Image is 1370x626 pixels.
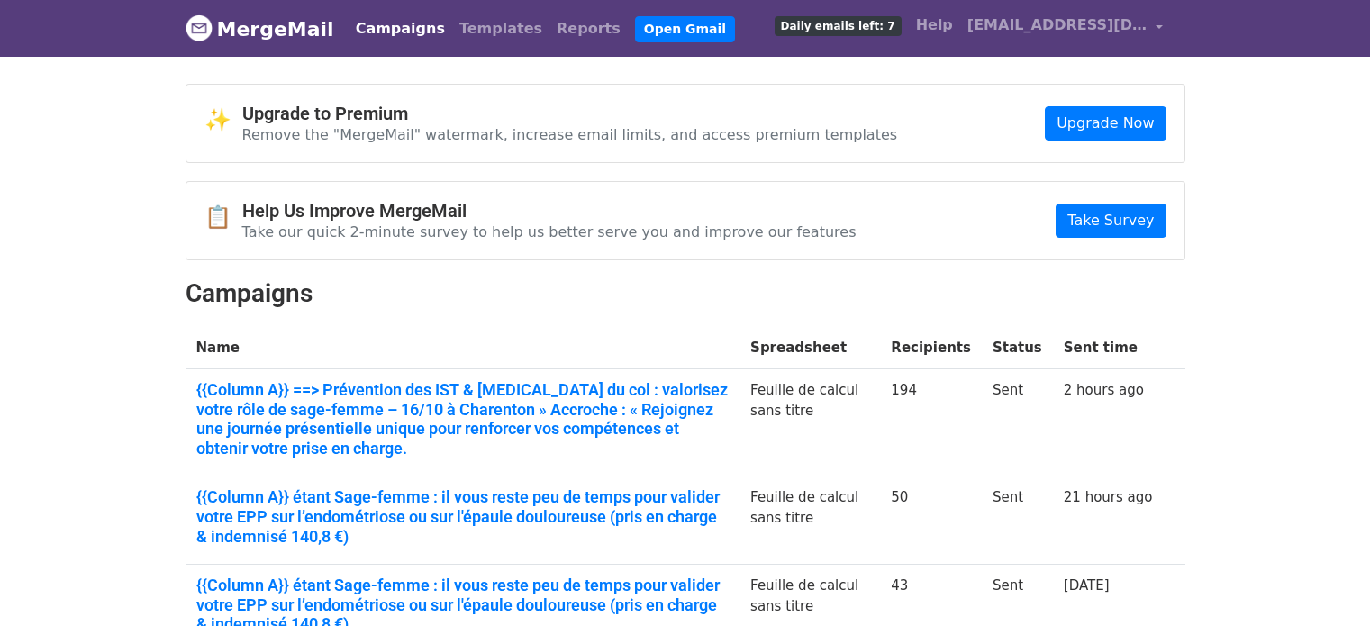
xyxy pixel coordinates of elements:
a: {{Column A}} étant Sage-femme : il vous reste peu de temps pour valider votre EPP sur l’endométri... [196,487,730,546]
a: [EMAIL_ADDRESS][DOMAIN_NAME] [960,7,1171,50]
a: Campaigns [349,11,452,47]
a: MergeMail [186,10,334,48]
a: Upgrade Now [1045,106,1166,141]
img: MergeMail logo [186,14,213,41]
th: Name [186,327,740,369]
a: 2 hours ago [1064,382,1144,398]
span: [EMAIL_ADDRESS][DOMAIN_NAME] [967,14,1148,36]
th: Spreadsheet [739,327,880,369]
a: Open Gmail [635,16,735,42]
th: Status [982,327,1053,369]
h4: Upgrade to Premium [242,103,898,124]
h2: Campaigns [186,278,1185,309]
td: Sent [982,476,1053,565]
a: {{Column A}} ==> Prévention des IST & [MEDICAL_DATA] du col : valorisez votre rôle de sage-femme ... [196,380,730,458]
h4: Help Us Improve MergeMail [242,200,857,222]
p: Take our quick 2-minute survey to help us better serve you and improve our features [242,222,857,241]
a: Templates [452,11,549,47]
td: 50 [880,476,982,565]
div: Widget de chat [1280,540,1370,626]
iframe: Chat Widget [1280,540,1370,626]
th: Recipients [880,327,982,369]
td: 194 [880,369,982,476]
a: Reports [549,11,628,47]
th: Sent time [1053,327,1164,369]
span: ✨ [204,107,242,133]
a: Help [909,7,960,43]
a: [DATE] [1064,577,1110,594]
a: 21 hours ago [1064,489,1153,505]
p: Remove the "MergeMail" watermark, increase email limits, and access premium templates [242,125,898,144]
span: 📋 [204,204,242,231]
td: Sent [982,369,1053,476]
td: Feuille de calcul sans titre [739,476,880,565]
td: Feuille de calcul sans titre [739,369,880,476]
a: Daily emails left: 7 [767,7,909,43]
span: Daily emails left: 7 [775,16,902,36]
a: Take Survey [1056,204,1166,238]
